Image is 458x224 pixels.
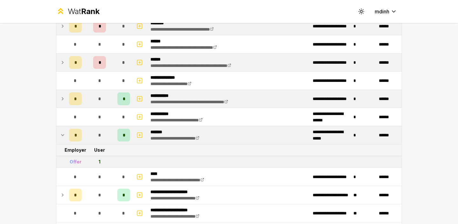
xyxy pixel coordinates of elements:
div: 1 [99,159,101,165]
td: Employer [66,144,84,156]
div: Wat [68,6,100,17]
span: Rank [81,7,100,16]
td: User [84,144,115,156]
button: mdinh [370,6,402,17]
a: WatRank [56,6,100,17]
span: mdinh [375,8,389,15]
div: Offer [70,159,81,165]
